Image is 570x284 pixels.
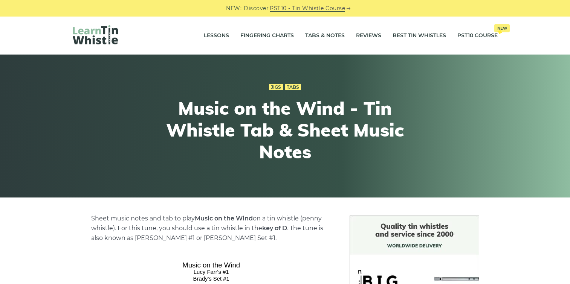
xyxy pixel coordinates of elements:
[494,24,510,32] span: New
[457,26,498,45] a: PST10 CourseNew
[356,26,381,45] a: Reviews
[147,97,424,163] h1: Music on the Wind - Tin Whistle Tab & Sheet Music Notes
[393,26,446,45] a: Best Tin Whistles
[91,214,332,243] p: Sheet music notes and tab to play on a tin whistle (penny whistle). For this tune, you should use...
[269,84,283,90] a: Jigs
[305,26,345,45] a: Tabs & Notes
[285,84,301,90] a: Tabs
[240,26,294,45] a: Fingering Charts
[204,26,229,45] a: Lessons
[195,215,253,222] strong: Music on the Wind
[262,225,287,232] strong: key of D
[73,25,118,44] img: LearnTinWhistle.com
